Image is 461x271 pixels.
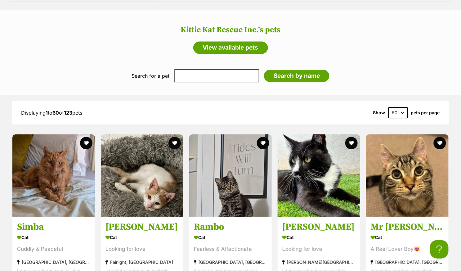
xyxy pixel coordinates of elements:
[282,233,356,242] div: Cat
[52,110,59,116] strong: 60
[194,258,267,266] div: [GEOGRAPHIC_DATA], [GEOGRAPHIC_DATA]
[430,240,449,259] iframe: Help Scout Beacon - Open
[64,110,72,116] strong: 123
[193,42,268,54] a: View available pets
[278,134,360,217] img: Michael
[46,110,48,116] strong: 1
[12,134,95,217] img: Simba
[194,245,267,253] div: Fearless & Affectionate
[371,233,444,242] div: Cat
[189,134,272,217] img: Rambo
[411,110,440,115] label: pets per page
[132,73,169,79] label: Search for a pet
[101,134,183,217] img: Polly
[434,137,446,149] button: favourite
[21,110,82,116] span: Displaying to of pets
[264,70,329,82] input: Search by name
[345,137,358,149] button: favourite
[105,258,179,266] div: Fairlight, [GEOGRAPHIC_DATA]
[194,233,267,242] div: Cat
[371,245,444,253] div: A Real Lover Boy😻
[282,245,356,253] div: Looking for love
[17,245,90,253] div: Cuddly & Peaceful
[6,25,455,35] h2: Kittie Kat Rescue Inc.'s pets
[80,137,92,149] button: favourite
[282,221,356,233] h3: [PERSON_NAME]
[373,110,385,115] span: Show
[257,137,269,149] button: favourite
[194,221,267,233] h3: Rambo
[282,258,356,266] div: [PERSON_NAME][GEOGRAPHIC_DATA], [GEOGRAPHIC_DATA]
[105,233,179,242] div: Cat
[371,258,444,266] div: [GEOGRAPHIC_DATA], [GEOGRAPHIC_DATA]
[105,245,179,253] div: Looking for love
[371,221,444,233] h3: Mr [PERSON_NAME]
[17,233,90,242] div: Cat
[168,137,181,149] button: favourite
[105,221,179,233] h3: [PERSON_NAME]
[17,221,90,233] h3: Simba
[17,258,90,266] div: [GEOGRAPHIC_DATA], [GEOGRAPHIC_DATA]
[366,134,449,217] img: Mr Bing Bing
